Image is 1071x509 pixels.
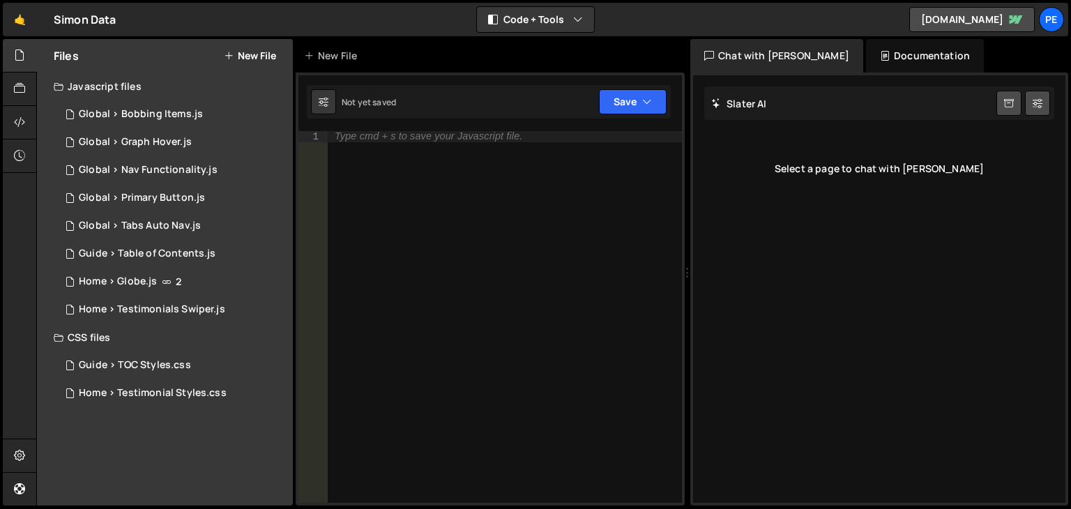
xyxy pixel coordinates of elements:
[304,49,363,63] div: New File
[3,3,37,36] a: 🤙
[79,275,157,288] div: Home > Globe.js
[477,7,594,32] button: Code + Tools
[335,132,522,142] div: Type cmd + s to save your Javascript file.
[79,108,203,121] div: Global > Bobbing Items.js
[54,48,79,63] h2: Files
[866,39,984,73] div: Documentation
[54,128,293,156] div: 16753/45758.js
[37,73,293,100] div: Javascript files
[54,351,293,379] div: 16753/46419.css
[79,359,191,372] div: Guide > TOC Styles.css
[1039,7,1064,32] a: Pe
[79,136,192,149] div: Global > Graph Hover.js
[711,97,767,110] h2: Slater AI
[690,39,863,73] div: Chat with [PERSON_NAME]
[79,248,215,260] div: Guide > Table of Contents.js
[54,240,293,268] div: 16753/46418.js
[54,11,116,28] div: Simon Data
[79,387,227,400] div: Home > Testimonial Styles.css
[79,220,201,232] div: Global > Tabs Auto Nav.js
[342,96,396,108] div: Not yet saved
[176,276,181,287] span: 2
[54,268,293,296] div: 16753/46016.js
[54,212,293,240] div: 16753/46062.js
[54,100,293,128] div: 16753/46060.js
[298,131,328,142] div: 1
[79,303,225,316] div: Home > Testimonials Swiper.js
[54,379,293,407] div: 16753/45793.css
[599,89,667,114] button: Save
[37,324,293,351] div: CSS files
[54,156,293,184] div: 16753/46225.js
[704,141,1054,197] div: Select a page to chat with [PERSON_NAME]
[79,192,205,204] div: Global > Primary Button.js
[54,296,293,324] div: 16753/45792.js
[224,50,276,61] button: New File
[79,164,218,176] div: Global > Nav Functionality.js
[909,7,1035,32] a: [DOMAIN_NAME]
[54,184,293,212] div: 16753/45990.js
